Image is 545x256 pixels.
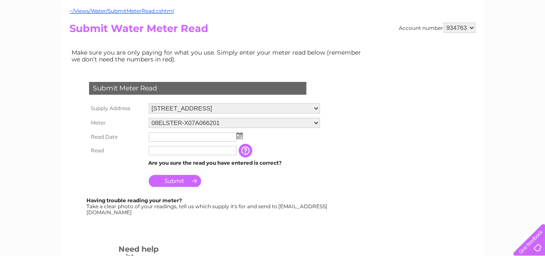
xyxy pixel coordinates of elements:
[147,157,322,169] td: Are you sure the read you have entered is correct?
[19,22,63,48] img: logo.png
[440,36,466,43] a: Telecoms
[236,132,243,139] img: ...
[89,82,306,95] div: Submit Meter Read
[87,198,329,215] div: Take a clear photo of your readings, tell us which supply it's for and send to [EMAIL_ADDRESS][DO...
[87,144,147,157] th: Read
[416,36,435,43] a: Energy
[87,197,182,204] b: Having trouble reading your meter?
[72,5,474,41] div: Clear Business is a trading name of Verastar Limited (registered in [GEOGRAPHIC_DATA] No. 3667643...
[239,144,254,157] input: Information
[70,8,174,14] a: ~/Views/Water/SubmitMeterRead.cshtml
[384,4,443,15] a: 0333 014 3131
[399,23,476,33] div: Account number
[149,175,201,187] input: Submit
[87,130,147,144] th: Read Date
[87,116,147,130] th: Meter
[70,47,368,65] td: Make sure you are only paying for what you use. Simply enter your meter read below (remember we d...
[87,101,147,116] th: Supply Address
[488,36,509,43] a: Contact
[70,23,476,39] h2: Submit Water Meter Read
[471,36,483,43] a: Blog
[517,36,537,43] a: Log out
[395,36,411,43] a: Water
